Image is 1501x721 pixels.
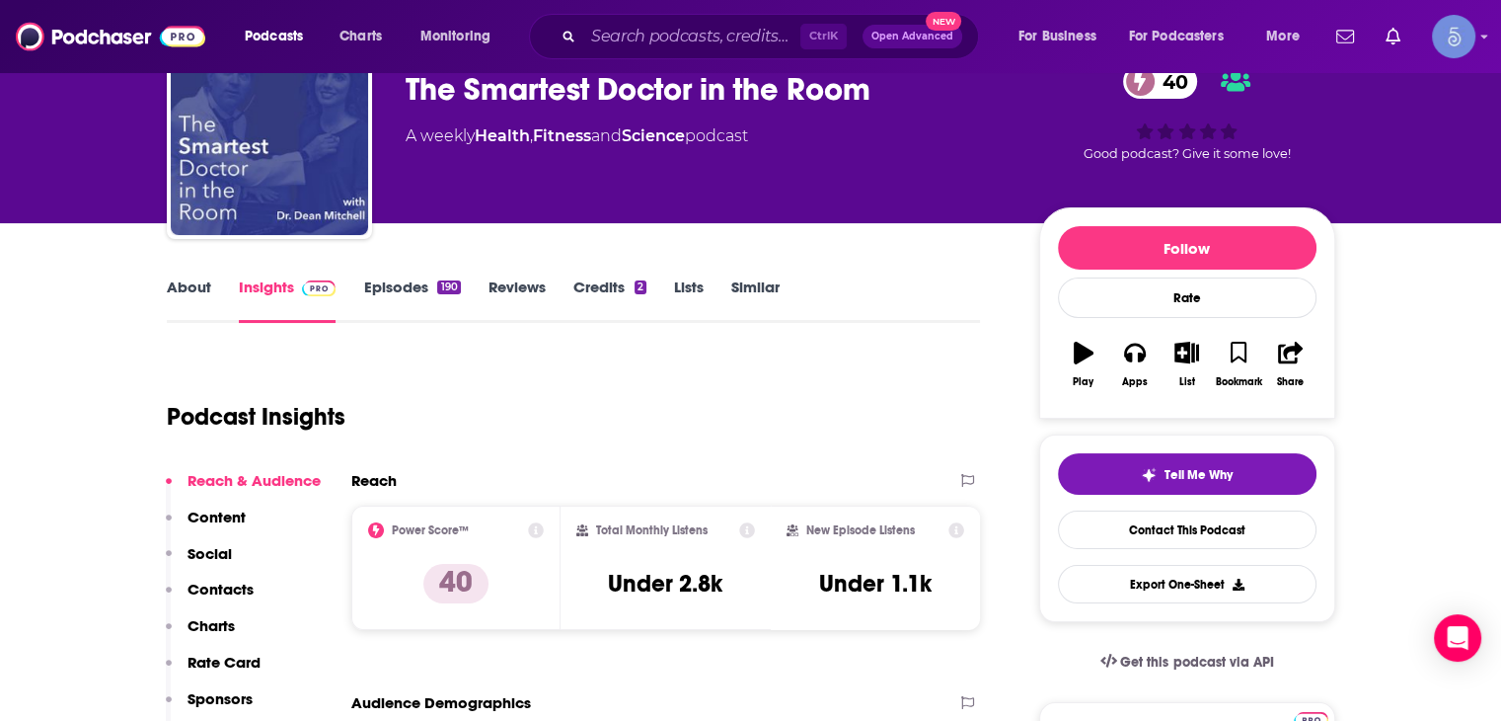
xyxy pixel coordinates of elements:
a: Credits2 [573,278,646,323]
button: Contacts [166,580,254,616]
img: tell me why sparkle [1141,467,1157,483]
button: open menu [1116,21,1252,52]
button: Rate Card [166,653,261,689]
span: Open Advanced [871,32,953,41]
button: Export One-Sheet [1058,565,1316,603]
h1: Podcast Insights [167,402,345,432]
button: Charts [166,616,235,653]
a: Lists [674,278,704,323]
a: Episodes190 [363,278,460,323]
span: For Business [1018,23,1096,50]
a: Similar [731,278,780,323]
button: Open AdvancedNew [863,25,962,48]
a: Science [622,126,685,145]
span: Tell Me Why [1164,467,1233,483]
div: Share [1277,376,1304,388]
div: Search podcasts, credits, & more... [548,14,998,59]
a: Contact This Podcast [1058,511,1316,549]
p: 40 [423,564,488,603]
span: More [1266,23,1300,50]
div: A weekly podcast [406,124,748,148]
img: User Profile [1432,15,1475,58]
h3: Under 2.8k [608,569,722,599]
p: Sponsors [188,689,253,708]
a: Show notifications dropdown [1328,20,1362,53]
span: New [926,12,961,31]
div: List [1179,376,1195,388]
a: 40 [1123,64,1198,99]
a: Get this podcast via API [1085,638,1290,686]
a: Fitness [533,126,591,145]
button: List [1161,329,1212,400]
p: Charts [188,616,235,635]
div: 2 [635,280,646,294]
button: open menu [407,21,516,52]
a: InsightsPodchaser Pro [239,278,337,323]
span: Podcasts [245,23,303,50]
h2: Audience Demographics [351,693,531,712]
button: Bookmark [1213,329,1264,400]
span: For Podcasters [1129,23,1224,50]
button: Share [1264,329,1315,400]
div: Open Intercom Messenger [1434,614,1481,662]
span: Monitoring [420,23,490,50]
span: , [530,126,533,145]
button: Reach & Audience [166,471,321,508]
h2: Total Monthly Listens [596,523,708,537]
div: Bookmark [1215,376,1261,388]
a: About [167,278,211,323]
p: Rate Card [188,653,261,672]
h2: Reach [351,471,397,490]
img: The Smartest Doctor in the Room [171,38,368,235]
span: and [591,126,622,145]
input: Search podcasts, credits, & more... [583,21,800,52]
h3: Under 1.1k [819,569,932,599]
span: Charts [339,23,382,50]
button: Content [166,508,246,544]
span: Good podcast? Give it some love! [1084,146,1291,161]
p: Reach & Audience [188,471,321,490]
h2: New Episode Listens [806,523,915,537]
a: Show notifications dropdown [1378,20,1408,53]
img: Podchaser - Follow, Share and Rate Podcasts [16,18,205,55]
a: Reviews [488,278,546,323]
a: Charts [327,21,394,52]
span: 40 [1143,64,1198,99]
button: open menu [1005,21,1121,52]
div: Play [1073,376,1093,388]
button: Show profile menu [1432,15,1475,58]
button: open menu [231,21,329,52]
div: Apps [1122,376,1148,388]
button: Play [1058,329,1109,400]
a: Health [475,126,530,145]
div: 190 [437,280,460,294]
button: Social [166,544,232,581]
h2: Power Score™ [392,523,469,537]
p: Social [188,544,232,563]
button: Apps [1109,329,1161,400]
span: Logged in as Spiral5-G1 [1432,15,1475,58]
p: Content [188,508,246,526]
img: Podchaser Pro [302,280,337,296]
span: Get this podcast via API [1120,654,1273,671]
p: Contacts [188,580,254,599]
span: Ctrl K [800,24,847,49]
div: Rate [1058,278,1316,318]
button: Follow [1058,226,1316,270]
button: tell me why sparkleTell Me Why [1058,453,1316,495]
div: 40Good podcast? Give it some love! [1039,51,1335,174]
button: open menu [1252,21,1324,52]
